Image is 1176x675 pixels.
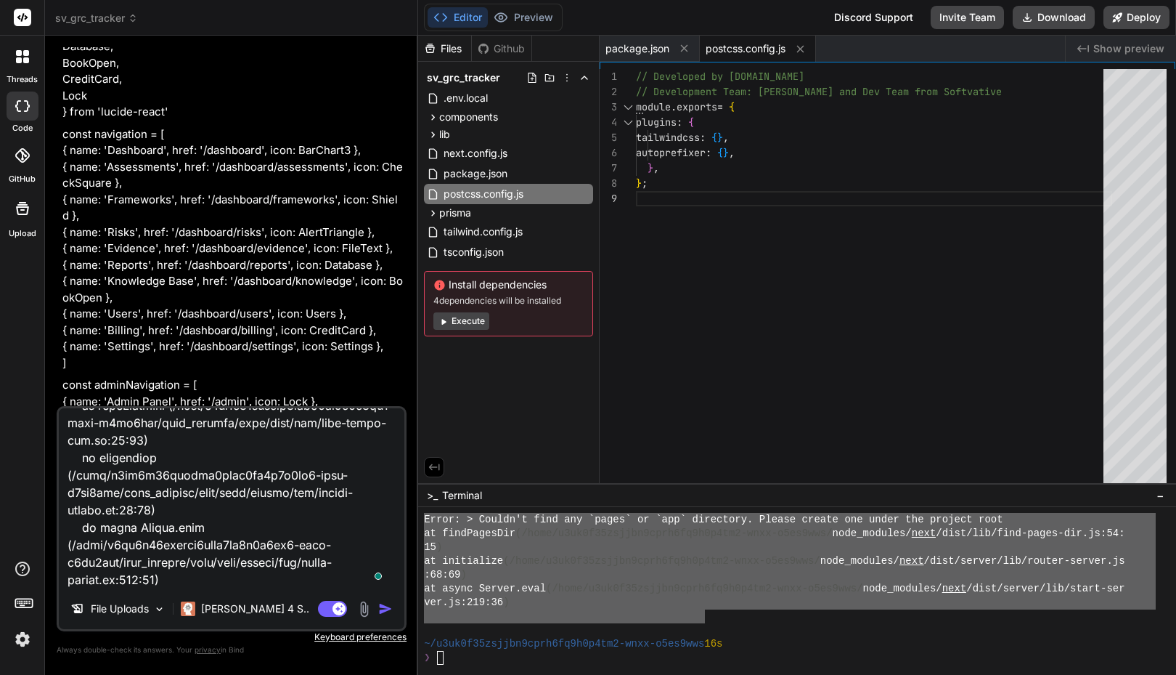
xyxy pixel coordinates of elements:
[503,554,820,568] span: (/home/u3uk0f35zsjjbn9cprh6fq9h0p4tm2-wnxx-o5es9wws/
[9,173,36,185] label: GitHub
[653,161,659,174] span: ,
[711,131,717,144] span: {
[442,145,509,162] span: next.config.js
[1013,6,1095,29] button: Download
[636,100,671,113] span: module
[677,116,682,129] span: :
[433,312,489,330] button: Execute
[825,6,922,29] div: Discord Support
[424,554,503,568] span: at initialize
[427,488,438,503] span: >_
[863,582,942,596] span: node_modules/
[503,596,509,610] span: )
[181,602,195,616] img: Claude 4 Sonnet
[729,146,735,159] span: ,
[433,295,584,307] span: 4 dependencies will be installed
[1153,484,1167,507] button: −
[967,85,1002,98] span: vative
[442,89,489,107] span: .env.local
[515,527,833,541] span: (/home/u3uk0f35zsjjbn9cprh6fq9h0p4tm2-wnxx-o5es9wws/
[424,637,704,651] span: ~/u3uk0f35zsjjbn9cprh6fq9h0p4tm2-wnxx-o5es9wws
[636,131,700,144] span: tailwindcss
[706,146,711,159] span: :
[424,596,503,610] span: ver.js:219:36
[642,177,648,190] span: ;
[600,115,617,130] div: 4
[899,554,924,568] span: next
[424,527,515,541] span: at findPagesDir
[600,161,617,176] div: 7
[57,643,407,657] p: Always double-check its answers. Your in Bind
[912,527,936,541] span: next
[636,146,706,159] span: autoprefixer
[472,41,531,56] div: Github
[605,41,669,56] span: package.json
[62,126,404,372] p: const navigation = [ { name: 'Dashboard', href: '/dashboard', icon: BarChart3 }, { name: 'Assessm...
[57,631,407,643] p: Keyboard preferences
[442,185,525,203] span: postcss.config.js
[424,568,460,582] span: :68:69
[59,408,404,589] textarea: To enrich screen reader interactions, please activate Accessibility in Grammarly extension settings
[704,637,722,651] span: 16s
[931,6,1004,29] button: Invite Team
[636,177,642,190] span: }
[717,131,723,144] span: }
[378,602,393,616] img: icon
[424,513,1003,527] span: Error: > Couldn't find any `pages` or `app` directory. Please create one under the project root
[439,110,498,124] span: components
[688,116,694,129] span: {
[436,541,442,554] span: )
[439,127,450,142] span: lib
[424,582,546,596] span: at async Server.eval
[936,527,1124,541] span: /dist/lib/find-pages-dir.js:54:
[418,41,471,56] div: Files
[7,73,38,86] label: threads
[424,651,431,665] span: ❯
[439,206,471,220] span: prisma
[55,11,138,25] span: sv_grc_tracker
[820,554,899,568] span: node_modules/
[356,601,372,618] img: attachment
[618,100,637,115] div: Click to collapse the range.
[442,243,505,261] span: tsconfig.json
[717,100,723,113] span: =
[195,645,221,654] span: privacy
[706,41,785,56] span: postcss.config.js
[600,145,617,161] div: 6
[600,130,617,145] div: 5
[618,115,637,130] div: Click to collapse the range.
[9,227,36,240] label: Upload
[717,146,723,159] span: {
[671,100,677,113] span: .
[729,100,735,113] span: {
[700,131,706,144] span: :
[546,582,863,596] span: (/home/u3uk0f35zsjjbn9cprh6fq9h0p4tm2-wnxx-o5es9wws/
[636,116,677,129] span: plugins
[636,85,967,98] span: // Development Team: [PERSON_NAME] and Dev Team from Soft
[1156,488,1164,503] span: −
[1093,41,1164,56] span: Show preview
[427,70,500,85] span: sv_grc_tracker
[12,122,33,134] label: code
[723,131,729,144] span: ,
[461,568,467,582] span: )
[600,69,617,84] div: 1
[10,627,35,652] img: settings
[636,70,804,83] span: // Developed by [DOMAIN_NAME]
[428,7,488,28] button: Editor
[62,377,404,492] p: const adminNavigation = [ { name: 'Admin Panel', href: '/admin', icon: Lock }, { name: 'System Se...
[600,176,617,191] div: 8
[924,554,1125,568] span: /dist/server/lib/router-server.js
[91,602,149,616] p: File Uploads
[488,7,559,28] button: Preview
[153,603,166,615] img: Pick Models
[600,191,617,206] div: 9
[433,278,584,292] span: Install dependencies
[723,146,729,159] span: }
[648,161,653,174] span: }
[1103,6,1169,29] button: Deploy
[424,541,436,554] span: 15
[442,165,509,182] span: package.json
[600,84,617,100] div: 2
[600,100,617,115] div: 3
